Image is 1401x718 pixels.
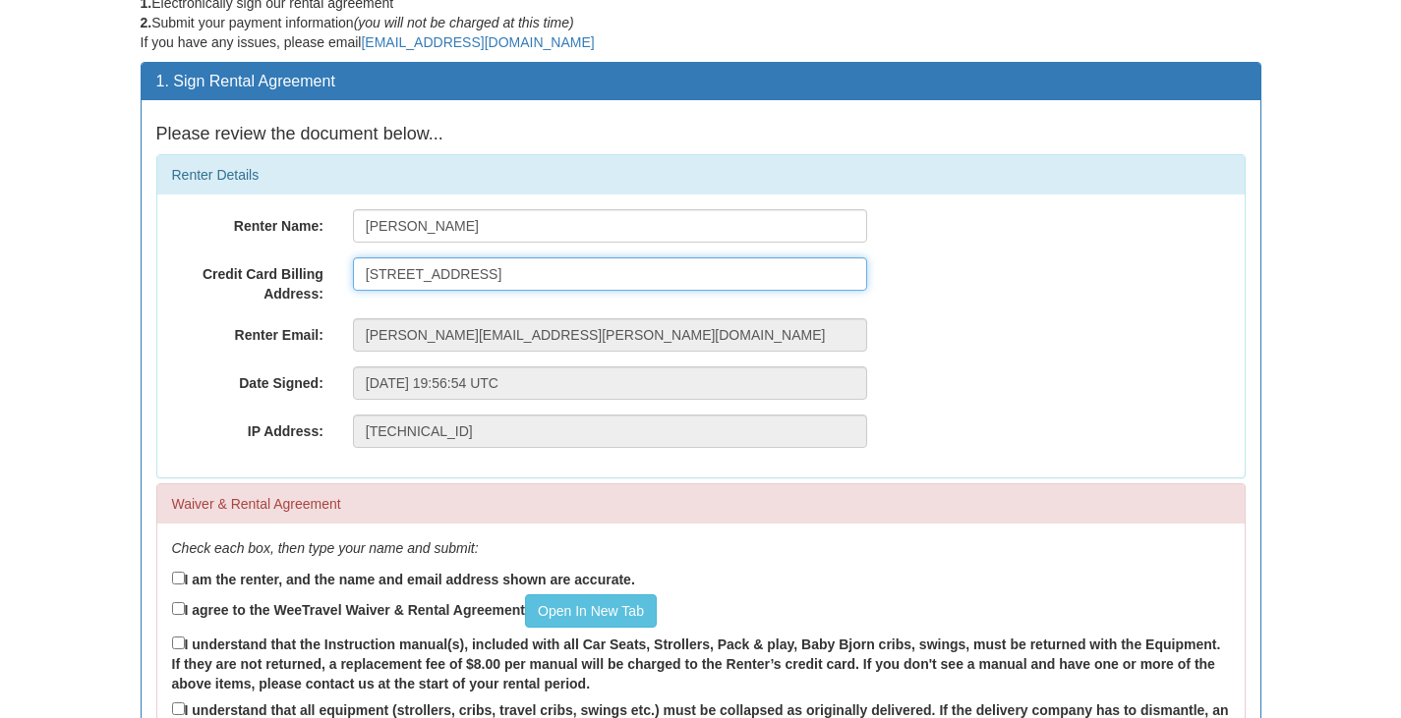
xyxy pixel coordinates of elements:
em: (you will not be charged at this time) [354,15,574,30]
input: I am the renter, and the name and email address shown are accurate. [172,572,185,584]
a: [EMAIL_ADDRESS][DOMAIN_NAME] [361,34,594,50]
em: Check each box, then type your name and submit: [172,540,479,556]
label: Date Signed: [157,366,338,393]
label: IP Address: [157,414,338,441]
label: I understand that the Instruction manual(s), included with all Car Seats, Strollers, Pack & play,... [172,633,1230,693]
div: Renter Details [157,155,1245,194]
label: Renter Email: [157,318,338,345]
label: Renter Name: [157,209,338,236]
h3: 1. Sign Rental Agreement [156,73,1246,90]
label: I am the renter, and the name and email address shown are accurate. [172,568,635,589]
label: I agree to the WeeTravel Waiver & Rental Agreement [172,594,657,628]
strong: 2. [141,15,152,30]
div: Waiver & Rental Agreement [157,484,1245,524]
input: I understand that the Instruction manual(s), included with all Car Seats, Strollers, Pack & play,... [172,636,185,649]
a: Open In New Tab [525,594,657,628]
h4: Please review the document below... [156,125,1246,144]
input: I agree to the WeeTravel Waiver & Rental AgreementOpen In New Tab [172,602,185,615]
label: Credit Card Billing Address: [157,257,338,304]
input: I understand that all equipment (strollers, cribs, travel cribs, swings etc.) must be collapsed a... [172,702,185,715]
